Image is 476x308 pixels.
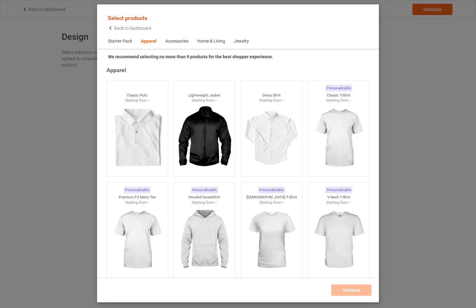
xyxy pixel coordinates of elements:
div: Home & Living [197,38,225,44]
img: regular.jpg [176,103,232,173]
div: Accessories [165,38,189,44]
img: regular.jpg [311,205,367,275]
img: regular.jpg [176,205,232,275]
span: Starter Pack [104,34,137,49]
div: Jewelry [234,38,249,44]
div: Apparel [106,66,372,74]
img: regular.jpg [244,103,300,173]
div: Starting from -- [308,200,369,205]
div: Personalizable [325,187,352,193]
span: Back to Dashboard [114,26,151,31]
div: Hooded Sweatshirt [174,195,235,200]
div: Premium Fit Mens Tee [107,195,168,200]
img: regular.jpg [244,205,300,275]
div: Dress Shirt [241,93,302,98]
div: [DEMOGRAPHIC_DATA] T-Shirt [241,195,302,200]
div: Apparel [141,38,157,44]
div: Starting from -- [174,200,235,205]
div: Starting from -- [107,200,168,205]
div: Classic Polo [107,93,168,98]
div: Personalizable [258,187,285,193]
div: Starting from -- [174,98,235,103]
span: Select products [108,15,147,21]
div: Starting from -- [107,98,168,103]
div: Personalizable [191,187,218,193]
img: regular.jpg [311,103,367,173]
div: Personalizable [325,85,352,91]
div: Personalizable [124,187,151,193]
div: Lightweight Jacket [174,93,235,98]
div: Starting from -- [241,98,302,103]
div: Classic T-Shirt [308,93,369,98]
div: Starting from -- [241,200,302,205]
div: V-Neck T-Shirt [308,195,369,200]
img: regular.jpg [109,205,165,275]
strong: We recommend selecting no more than 9 products for the best shopper experience. [108,54,273,59]
img: regular.jpg [109,103,165,173]
div: Starting from -- [308,98,369,103]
